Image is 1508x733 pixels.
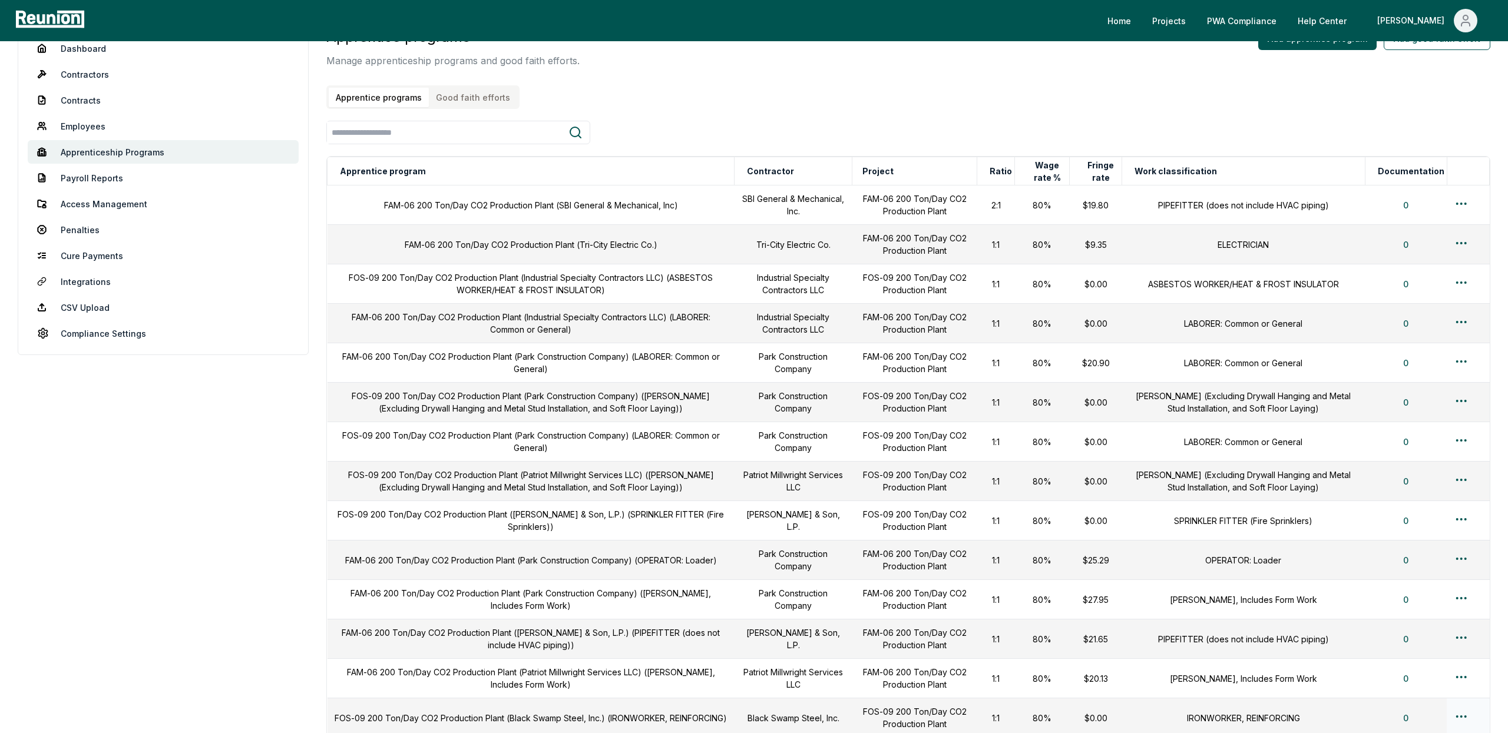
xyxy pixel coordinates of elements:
p: FOS-09 200 Ton/Day CO2 Production Plant [859,429,970,454]
p: FOS-09 200 Ton/Day CO2 Production Plant [859,390,970,414]
a: Dashboard [28,37,299,60]
button: 0 [1394,390,1418,414]
td: [PERSON_NAME], Includes Form Work [1122,659,1365,698]
td: FAM-06 200 Ton/Day CO2 Production Plant (Industrial Specialty Contractors LLC) (LABORER: Common o... [328,304,735,343]
a: Compliance Settings [28,321,299,345]
td: Patriot Millwright Services LLC [735,462,852,501]
td: [PERSON_NAME] (Excluding Drywall Hanging and Metal Stud Installation, and Soft Floor Laying) [1122,462,1365,501]
td: $25.29 [1070,540,1122,580]
p: FAM-06 200 Ton/Day CO2 Production Plant [859,311,970,336]
a: CSV Upload [28,296,299,319]
p: FOS-09 200 Ton/Day CO2 Production Plant [859,705,970,730]
td: LABORER: Common or General [1122,422,1365,462]
td: FAM-06 200 Ton/Day CO2 Production Plant (Tri-City Electric Co.) [328,225,735,264]
td: PIPEFITTER (does not include HVAC piping) [1122,185,1365,225]
td: LABORER: Common or General [1122,304,1365,343]
p: FOS-09 200 Ton/Day CO2 Production Plant [859,508,970,533]
td: $27.95 [1070,580,1122,619]
td: SPRINKLER FITTER (Fire Sprinklers) [1122,501,1365,540]
td: $0.00 [1070,264,1122,304]
a: Payroll Reports [28,166,299,190]
p: FAM-06 200 Ton/Day CO2 Production Plant [859,587,970,612]
nav: Main [1098,9,1496,32]
button: 0 [1394,627,1418,651]
td: FAM-06 200 Ton/Day CO2 Production Plant (Park Construction Company) (LABORER: Common or General) [328,343,735,383]
button: 0 [1394,351,1418,374]
td: $0.00 [1070,501,1122,540]
button: 0 [1394,588,1418,611]
button: 0 [1394,509,1418,532]
a: Integrations [28,270,299,293]
td: [PERSON_NAME] (Excluding Drywall Hanging and Metal Stud Installation, and Soft Floor Laying) [1122,383,1365,422]
td: 1:1 [977,264,1015,304]
td: [PERSON_NAME] & Son, L.P. [735,619,852,659]
td: 80% [1015,264,1070,304]
button: Apprentice programs [329,88,429,107]
td: 80% [1015,501,1070,540]
td: [PERSON_NAME] & Son, L.P. [735,501,852,540]
td: FOS-09 200 Ton/Day CO2 Production Plant (Park Construction Company) ([PERSON_NAME] (Excluding Dry... [328,383,735,422]
td: Industrial Specialty Contractors LLC [735,264,852,304]
td: 80% [1015,462,1070,501]
td: FOS-09 200 Ton/Day CO2 Production Plant (Park Construction Company) (LABORER: Common or General) [328,422,735,462]
td: FAM-06 200 Ton/Day CO2 Production Plant (Patriot Millwright Services LLC) ([PERSON_NAME], Include... [328,659,735,698]
td: 1:1 [977,343,1015,383]
td: 80% [1015,422,1070,462]
p: FAM-06 200 Ton/Day CO2 Production Plant [859,626,970,651]
th: Project [852,157,977,185]
td: FAM-06 200 Ton/Day CO2 Production Plant (Park Construction Company) ([PERSON_NAME], Includes Form... [328,580,735,619]
td: SBI General & Mechanical, Inc. [735,185,852,225]
td: $0.00 [1070,304,1122,343]
td: $20.90 [1070,343,1122,383]
button: 0 [1394,272,1418,296]
a: Apprenticeship Programs [28,140,299,164]
button: Documentation [1375,160,1447,183]
td: Park Construction Company [735,540,852,580]
button: 0 [1394,469,1418,493]
p: FAM-06 200 Ton/Day CO2 Production Plant [859,548,970,572]
td: $0.00 [1070,383,1122,422]
td: $21.65 [1070,619,1122,659]
button: 0 [1394,430,1418,453]
td: Park Construction Company [735,383,852,422]
td: Park Construction Company [735,343,852,383]
td: $0.00 [1070,422,1122,462]
button: Apprentice program [338,160,428,183]
button: Contractor [745,160,796,183]
td: ELECTRICIAN [1122,225,1365,264]
td: 1:1 [977,501,1015,540]
td: 2:1 [977,185,1015,225]
button: 0 [1394,311,1418,335]
a: Contracts [28,88,299,112]
a: Cure Payments [28,244,299,267]
td: PIPEFITTER (does not include HVAC piping) [1122,619,1365,659]
td: 80% [1015,659,1070,698]
td: FAM-06 200 Ton/Day CO2 Production Plant (Park Construction Company) (OPERATOR: Loader) [328,540,735,580]
button: Work classification [1132,160,1219,183]
td: 1:1 [977,422,1015,462]
td: [PERSON_NAME], Includes Form Work [1122,580,1365,619]
a: Contractors [28,62,299,86]
td: 1:1 [977,304,1015,343]
p: Manage apprenticeship programs and good faith efforts. [326,54,580,68]
button: Good faith efforts [429,88,517,107]
button: 0 [1394,666,1418,690]
td: 80% [1015,580,1070,619]
button: [PERSON_NAME] [1368,9,1487,32]
p: FOS-09 200 Ton/Day CO2 Production Plant [859,271,970,296]
button: Wage rate % [1025,160,1069,183]
td: 1:1 [977,225,1015,264]
button: Fringe rate [1080,160,1122,183]
td: $9.35 [1070,225,1122,264]
td: FOS-09 200 Ton/Day CO2 Production Plant (Patriot Millwright Services LLC) ([PERSON_NAME] (Excludi... [328,462,735,501]
td: Park Construction Company [735,580,852,619]
p: FOS-09 200 Ton/Day CO2 Production Plant [859,469,970,493]
td: OPERATOR: Loader [1122,540,1365,580]
td: $20.13 [1070,659,1122,698]
button: 0 [1394,233,1418,256]
p: FAM-06 200 Ton/Day CO2 Production Plant [859,193,970,217]
td: LABORER: Common or General [1122,343,1365,383]
td: 1:1 [977,659,1015,698]
td: 1:1 [977,462,1015,501]
td: 1:1 [977,540,1015,580]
